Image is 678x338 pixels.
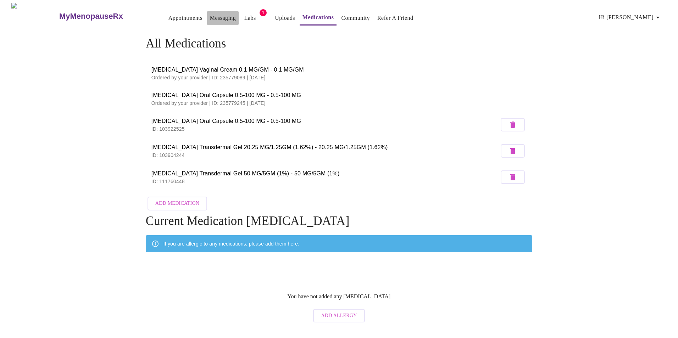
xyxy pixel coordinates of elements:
p: Ordered by your provider | ID: 235779245 | [DATE] [151,100,527,107]
p: ID: 111760448 [151,178,499,185]
span: [MEDICAL_DATA] Oral Capsule 0.5-100 MG - 0.5-100 MG [151,91,527,100]
span: [MEDICAL_DATA] Vaginal Cream 0.1 MG/GM - 0.1 MG/GM [151,66,527,74]
div: If you are allergic to any medications, please add them here. [163,237,299,250]
h4: Current Medication [MEDICAL_DATA] [146,214,532,228]
button: Add Allergy [313,309,365,323]
span: [MEDICAL_DATA] Transdermal Gel 20.25 MG/1.25GM (1.62%) - 20.25 MG/1.25GM (1.62%) [151,143,499,152]
p: ID: 103922525 [151,125,499,133]
span: [MEDICAL_DATA] Transdermal Gel 50 MG/5GM (1%) - 50 MG/5GM (1%) [151,169,499,178]
a: Refer a Friend [377,13,413,23]
span: Add Medication [155,199,199,208]
a: Medications [302,12,334,22]
a: Uploads [275,13,295,23]
h4: All Medications [146,36,532,51]
span: Add Allergy [321,311,357,320]
button: Medications [300,10,337,26]
a: Community [341,13,370,23]
button: Uploads [272,11,298,25]
button: Refer a Friend [374,11,416,25]
a: MyMenopauseRx [58,4,151,29]
h3: MyMenopauseRx [59,12,123,21]
button: Labs [239,11,261,25]
button: Community [338,11,373,25]
a: Appointments [168,13,202,23]
span: 1 [260,9,267,16]
img: MyMenopauseRx Logo [11,3,58,29]
a: Messaging [210,13,236,23]
button: Add Medication [148,197,207,210]
button: Messaging [207,11,239,25]
a: Labs [244,13,256,23]
span: [MEDICAL_DATA] Oral Capsule 0.5-100 MG - 0.5-100 MG [151,117,499,125]
button: Hi [PERSON_NAME] [596,10,665,24]
p: Ordered by your provider | ID: 235779089 | [DATE] [151,74,527,81]
p: ID: 103904244 [151,152,499,159]
p: You have not added any [MEDICAL_DATA] [288,293,391,300]
button: Appointments [166,11,205,25]
span: Hi [PERSON_NAME] [599,12,662,22]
